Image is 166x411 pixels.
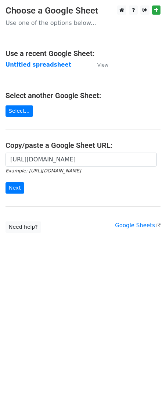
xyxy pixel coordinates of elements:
h4: Use a recent Google Sheet: [6,49,160,58]
p: Use one of the options below... [6,19,160,27]
a: Need help? [6,221,41,233]
a: Untitled spreadsheet [6,61,71,68]
h4: Select another Google Sheet: [6,91,160,100]
h4: Copy/paste a Google Sheet URL: [6,141,160,150]
input: Paste your Google Sheet URL here [6,153,157,167]
a: Select... [6,105,33,117]
input: Next [6,182,24,194]
small: Example: [URL][DOMAIN_NAME] [6,168,81,173]
a: Google Sheets [115,222,160,229]
h3: Choose a Google Sheet [6,5,160,16]
a: View [90,61,108,68]
small: View [97,62,108,68]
